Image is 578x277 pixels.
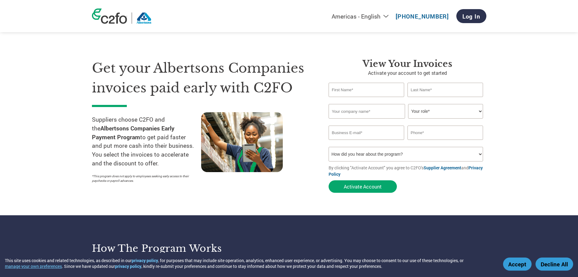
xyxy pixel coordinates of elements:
h3: How the program works [92,242,282,254]
div: Invalid first name or first name is too long [329,98,404,102]
a: Privacy Policy [329,165,483,177]
a: privacy policy [132,258,158,263]
img: c2fo logo [92,9,127,24]
button: Decline All [536,258,573,271]
button: Accept [503,258,532,271]
input: Last Name* [407,83,483,97]
h1: Get your Albertsons Companies invoices paid early with C2FO [92,58,310,98]
div: Invalid company name or company name is too long [329,119,483,123]
p: Suppliers choose C2FO and the to get paid faster and put more cash into their business. You selec... [92,115,201,168]
button: Activate Account [329,180,397,193]
a: privacy policy [115,263,141,269]
div: Inavlid Phone Number [407,140,483,144]
input: First Name* [329,83,404,97]
p: By clicking "Activate Account" you agree to C2FO's and [329,164,486,177]
h3: View Your Invoices [329,58,486,69]
a: [PHONE_NUMBER] [396,12,449,20]
input: Phone* [407,126,483,140]
img: Albertsons Companies [137,12,152,24]
button: manage your own preferences [5,263,62,269]
input: Your company name* [329,104,405,119]
select: Title/Role [408,104,483,119]
div: Inavlid Email Address [329,140,404,144]
a: Log In [456,9,486,23]
strong: Albertsons Companies Early Payment Program [92,124,174,141]
a: Supplier Agreement [424,165,461,171]
input: Invalid Email format [329,126,404,140]
p: *This program does not apply to employees seeking early access to their paychecks or payroll adva... [92,174,195,183]
div: This site uses cookies and related technologies, as described in our , for purposes that may incl... [5,258,494,269]
p: Activate your account to get started [329,69,486,77]
img: supply chain worker [201,112,283,172]
div: Invalid last name or last name is too long [407,98,483,102]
